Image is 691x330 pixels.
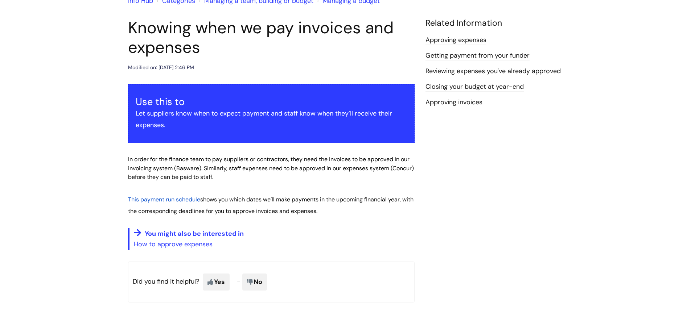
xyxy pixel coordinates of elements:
span: This payment run schedule [128,196,200,203]
p: Let suppliers know when to expect payment and staff know when they’ll receive their expenses. [136,108,407,131]
span: shows you which dates we’ll make payments in the upcoming financial year, with the corresponding ... [128,196,414,215]
a: Closing your budget at year-end [425,82,524,92]
a: Getting payment from your funder [425,51,530,60]
span: You might also be interested in [145,229,244,238]
span: No [242,273,267,290]
a: How to approve expenses [134,240,213,248]
a: Approving expenses [425,35,486,45]
h1: Knowing when we pay invoices and expenses [128,18,415,57]
span: Yes [203,273,230,290]
a: This payment run schedule [128,195,200,204]
h4: Related Information [425,18,563,28]
p: Did you find it helpful? [128,262,415,302]
h3: Use this to [136,96,407,108]
div: Modified on: [DATE] 2:46 PM [128,63,194,72]
span: In order for the finance team to pay suppliers or contractors, they need the invoices to be appro... [128,155,414,181]
a: Reviewing expenses you've already approved [425,67,561,76]
a: Approving invoices [425,98,482,107]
